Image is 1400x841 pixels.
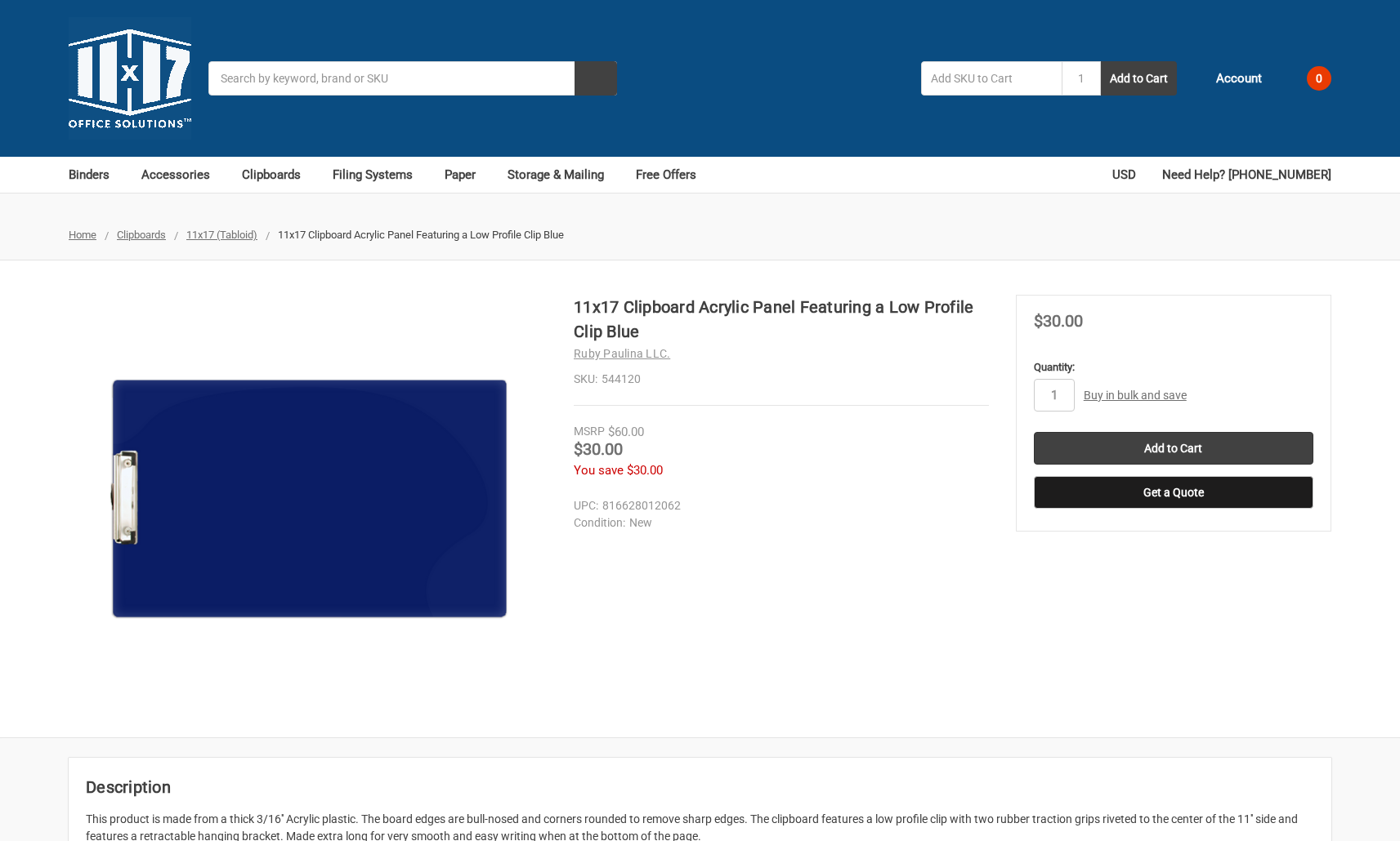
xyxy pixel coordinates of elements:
[508,157,619,193] a: Storage & Mailing
[1084,389,1187,402] a: Buy in bulk and save
[186,229,257,241] a: 11x17 (Tabloid)
[445,157,490,193] a: Paper
[1034,311,1083,331] span: $30.00
[574,497,598,514] dt: UPC:
[574,439,623,459] span: $30.00
[608,425,644,439] span: $60.00
[574,514,982,532] dd: New
[1307,66,1331,91] span: 0
[69,229,96,241] a: Home
[333,157,427,193] a: Filing Systems
[242,157,315,193] a: Clipboards
[574,347,670,360] a: Ruby Paulina LLC.
[574,371,597,388] dt: SKU:
[141,157,225,193] a: Accessories
[1162,157,1331,193] a: Need Help? [PHONE_NUMBER]
[1034,476,1313,509] button: Get a Quote
[1194,57,1262,100] a: Account
[627,463,663,478] span: $30.00
[636,157,696,193] a: Free Offers
[574,463,624,478] span: You save
[117,229,166,241] a: Clipboards
[1112,157,1145,193] a: USD
[69,17,191,140] img: 11x17.com
[104,295,512,703] img: 11x17 Clipboard Acrylic Panel Featuring a Low Profile Clip Blue
[278,229,564,241] span: 11x17 Clipboard Acrylic Panel Featuring a Low Profile Clip Blue
[574,371,989,388] dd: 544120
[574,295,989,344] h1: 11x17 Clipboard Acrylic Panel Featuring a Low Profile Clip Blue
[1279,57,1331,100] a: 0
[1034,432,1313,465] input: Add to Cart
[69,157,124,193] a: Binders
[1101,61,1177,96] button: Add to Cart
[574,514,625,532] dt: Condition:
[921,61,1062,96] input: Add SKU to Cart
[574,423,605,440] div: MSRP
[1216,69,1262,88] span: Account
[1034,359,1313,376] label: Quantity:
[86,775,1314,799] h2: Description
[574,497,982,514] dd: 816628012062
[208,61,617,96] input: Search by keyword, brand or SKU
